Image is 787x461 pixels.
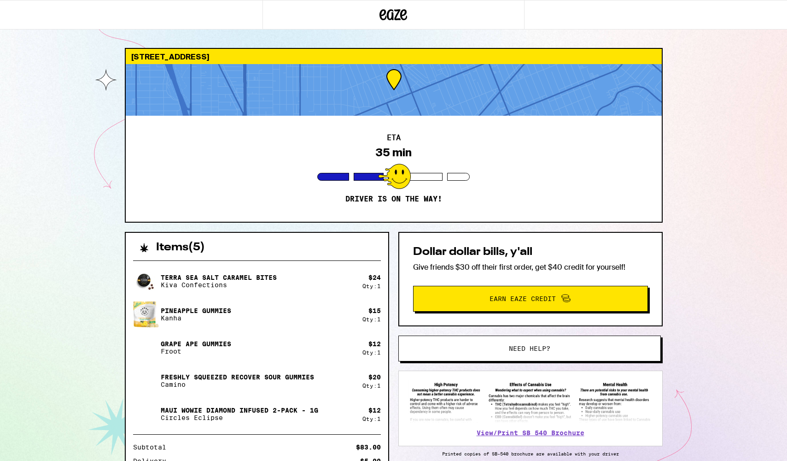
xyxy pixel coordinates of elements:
[368,373,381,381] div: $ 20
[368,307,381,314] div: $ 15
[398,336,661,361] button: Need help?
[362,283,381,289] div: Qty: 1
[362,316,381,322] div: Qty: 1
[413,262,648,272] p: Give friends $30 off their first order, get $40 credit for yourself!
[362,383,381,389] div: Qty: 1
[161,407,318,414] p: Maui Wowie Diamond Infused 2-Pack - 1g
[161,340,231,348] p: Grape Ape Gummies
[161,281,277,289] p: Kiva Confections
[126,49,662,64] div: [STREET_ADDRESS]
[161,274,277,281] p: Terra Sea Salt Caramel Bites
[413,247,648,258] h2: Dollar dollar bills, y'all
[133,268,159,294] img: Terra Sea Salt Caramel Bites
[156,242,205,253] h2: Items ( 5 )
[356,444,381,450] div: $83.00
[161,381,314,388] p: Camino
[376,146,412,159] div: 35 min
[161,373,314,381] p: Freshly Squeezed Recover Sour Gummies
[368,274,381,281] div: $ 24
[362,416,381,422] div: Qty: 1
[345,195,442,204] p: Driver is on the way!
[161,314,231,322] p: Kanha
[408,380,653,423] img: SB 540 Brochure preview
[398,451,663,456] p: Printed copies of SB-540 brochure are available with your driver
[387,134,401,142] h2: ETA
[368,340,381,348] div: $ 12
[133,368,159,394] img: Freshly Squeezed Recover Sour Gummies
[133,401,159,427] img: Maui Wowie Diamond Infused 2-Pack - 1g
[362,349,381,355] div: Qty: 1
[133,444,173,450] div: Subtotal
[368,407,381,414] div: $ 12
[509,345,550,352] span: Need help?
[161,307,231,314] p: Pineapple Gummies
[133,335,159,361] img: Grape Ape Gummies
[133,301,159,328] img: Pineapple Gummies
[413,286,648,312] button: Earn Eaze Credit
[161,414,318,421] p: Circles Eclipse
[477,429,584,437] a: View/Print SB 540 Brochure
[490,296,556,302] span: Earn Eaze Credit
[161,348,231,355] p: Froot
